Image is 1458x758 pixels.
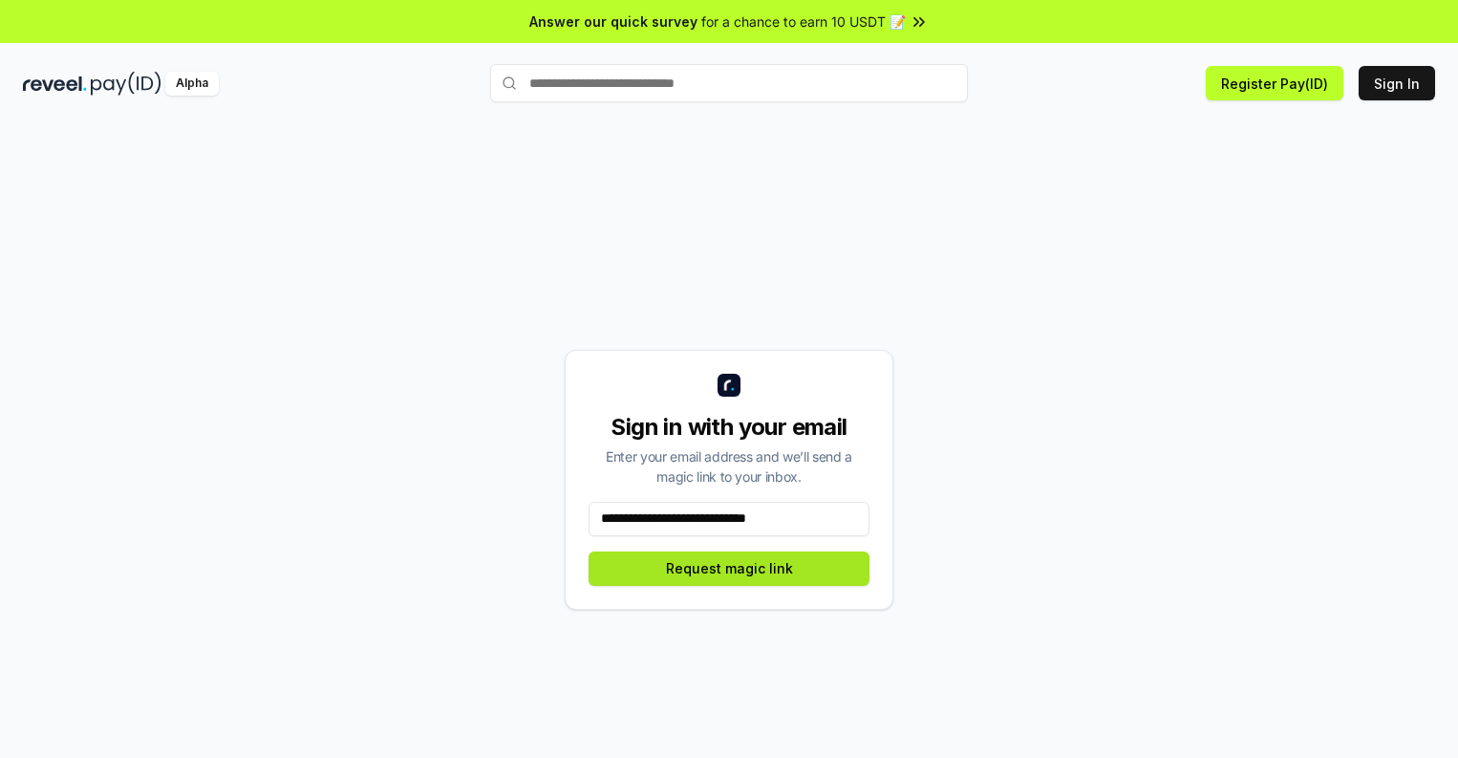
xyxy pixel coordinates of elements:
button: Sign In [1359,66,1435,100]
img: pay_id [91,72,161,96]
div: Sign in with your email [589,412,869,443]
span: for a chance to earn 10 USDT 📝 [701,11,906,32]
span: Answer our quick survey [529,11,697,32]
div: Enter your email address and we’ll send a magic link to your inbox. [589,446,869,487]
button: Request magic link [589,552,869,586]
img: logo_small [718,374,740,397]
div: Alpha [165,72,219,96]
img: reveel_dark [23,72,87,96]
button: Register Pay(ID) [1206,66,1343,100]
